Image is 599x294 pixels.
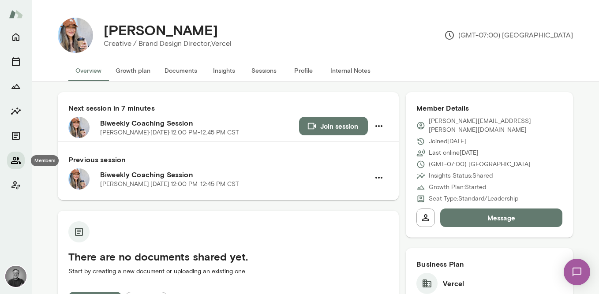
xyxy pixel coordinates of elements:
h6: Member Details [416,103,562,113]
button: Insights [204,60,244,81]
h6: Biweekly Coaching Session [100,118,299,128]
img: Dane Howard [5,266,26,287]
button: Growth Plan [7,78,25,95]
button: Message [440,208,562,227]
button: Sessions [7,53,25,71]
p: Seat Type: Standard/Leadership [429,194,518,203]
h6: Previous session [68,154,388,165]
h6: Biweekly Coaching Session [100,169,370,180]
p: Start by creating a new document or uploading an existing one. [68,267,388,276]
h4: [PERSON_NAME] [104,22,218,38]
button: Home [7,28,25,46]
h6: Business Plan [416,259,562,269]
p: Growth Plan: Started [429,183,486,192]
button: Join session [299,117,368,135]
button: Internal Notes [323,60,378,81]
p: Joined [DATE] [429,137,466,146]
button: Documents [7,127,25,145]
p: [PERSON_NAME][EMAIL_ADDRESS][PERSON_NAME][DOMAIN_NAME] [429,117,562,134]
button: Growth plan [109,60,157,81]
p: Creative / Brand Design Director, Vercel [104,38,232,49]
button: Client app [7,176,25,194]
h5: There are no documents shared yet. [68,249,388,264]
h6: Next session in 7 minutes [68,103,388,113]
button: Members [7,152,25,169]
button: Overview [68,60,109,81]
p: (GMT-07:00) [GEOGRAPHIC_DATA] [429,160,531,169]
button: Sessions [244,60,284,81]
button: Profile [284,60,323,81]
img: Genny Dee [58,18,93,53]
p: [PERSON_NAME] · [DATE] · 12:00 PM-12:45 PM CST [100,180,239,189]
p: Insights Status: Shared [429,171,493,180]
img: Mento [9,6,23,22]
button: Documents [157,60,204,81]
p: (GMT-07:00) [GEOGRAPHIC_DATA] [444,30,573,41]
div: Members [31,155,59,166]
p: [PERSON_NAME] · [DATE] · 12:00 PM-12:45 PM CST [100,128,239,137]
h6: Vercel [443,278,464,289]
p: Last online [DATE] [429,149,479,157]
button: Insights [7,102,25,120]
